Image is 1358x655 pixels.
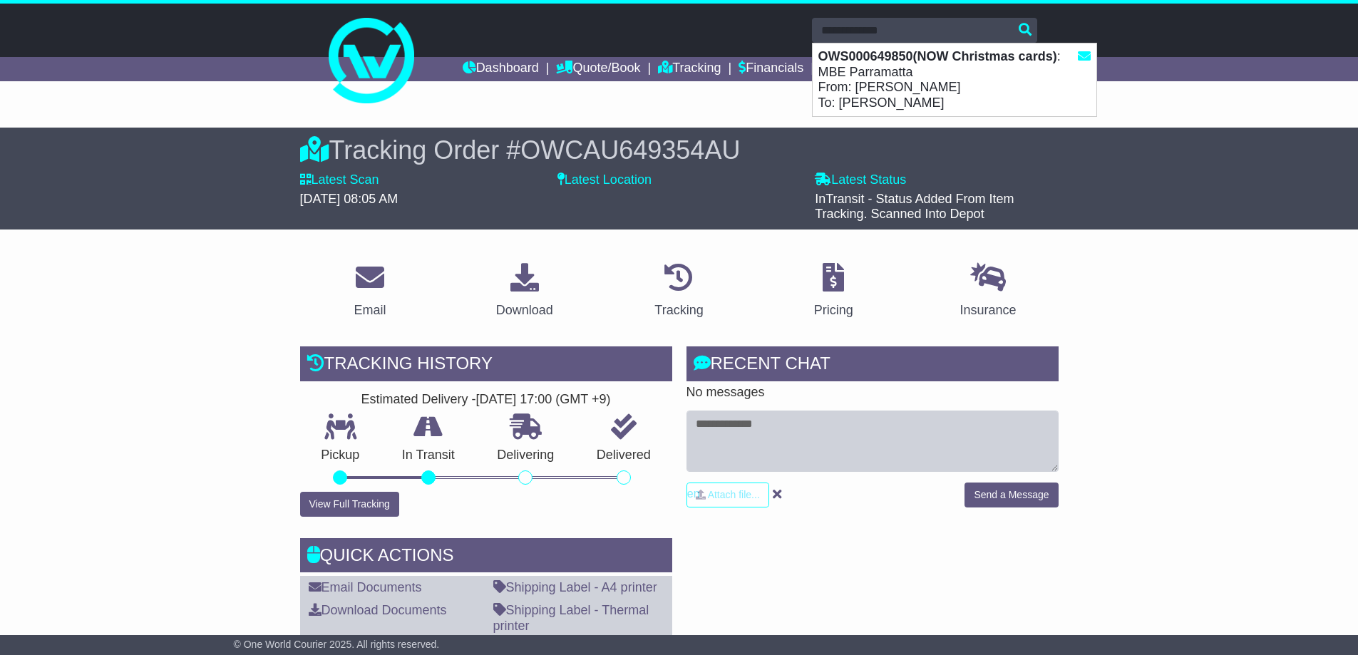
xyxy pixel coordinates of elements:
div: : MBE Parramatta From: [PERSON_NAME] To: [PERSON_NAME] [813,43,1096,116]
span: InTransit - Status Added From Item Tracking. Scanned Into Depot [815,192,1014,222]
button: Send a Message [965,483,1058,507]
div: Tracking history [300,346,672,385]
button: View Full Tracking [300,492,399,517]
div: RECENT CHAT [686,346,1059,385]
div: Download [496,301,553,320]
a: Tracking [645,258,712,325]
div: Estimated Delivery - [300,392,672,408]
a: Tracking [658,57,721,81]
p: Pickup [300,448,381,463]
div: Tracking [654,301,703,320]
a: Dashboard [463,57,539,81]
div: Email [354,301,386,320]
div: [DATE] 17:00 (GMT +9) [476,392,611,408]
a: Pricing [805,258,863,325]
p: In Transit [381,448,476,463]
a: Email [344,258,395,325]
label: Latest Status [815,172,906,188]
a: Insurance [951,258,1026,325]
div: Quick Actions [300,538,672,577]
span: OWCAU649354AU [520,135,740,165]
span: [DATE] 08:05 AM [300,192,398,206]
div: Pricing [814,301,853,320]
a: Shipping Label - A4 printer [493,580,657,594]
label: Latest Location [557,172,652,188]
p: Delivered [575,448,672,463]
a: Download [487,258,562,325]
strong: OWS000649850(NOW Christmas cards) [818,49,1057,63]
div: Insurance [960,301,1017,320]
span: © One World Courier 2025. All rights reserved. [234,639,440,650]
a: Email Documents [309,580,422,594]
a: Quote/Book [556,57,640,81]
a: Financials [739,57,803,81]
div: Tracking Order # [300,135,1059,165]
p: Delivering [476,448,576,463]
a: Download Documents [309,603,447,617]
a: Shipping Label - Thermal printer [493,603,649,633]
p: No messages [686,385,1059,401]
label: Latest Scan [300,172,379,188]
